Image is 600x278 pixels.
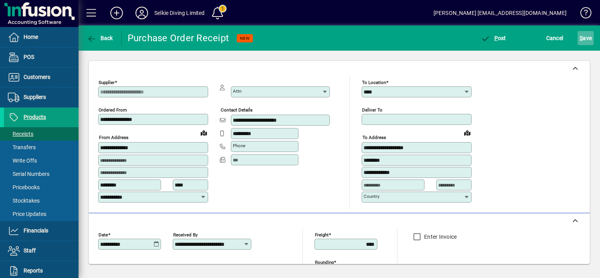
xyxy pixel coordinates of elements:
[362,80,386,85] mat-label: To location
[129,6,154,20] button: Profile
[315,259,334,265] mat-label: Rounding
[87,35,113,41] span: Back
[315,232,329,237] mat-label: Freight
[4,154,79,167] a: Write Offs
[4,88,79,107] a: Suppliers
[580,32,592,44] span: ave
[233,143,245,148] mat-label: Phone
[24,54,34,60] span: POS
[24,227,48,234] span: Financials
[128,32,229,44] div: Purchase Order Receipt
[434,7,567,19] div: [PERSON_NAME] [EMAIL_ADDRESS][DOMAIN_NAME]
[364,194,379,199] mat-label: Country
[362,107,382,113] mat-label: Deliver To
[578,31,594,45] button: Save
[24,114,46,120] span: Products
[154,7,205,19] div: Selkie Diving Limited
[8,144,36,150] span: Transfers
[8,131,33,137] span: Receipts
[24,267,43,274] span: Reports
[4,27,79,47] a: Home
[173,232,198,237] mat-label: Received by
[481,35,506,41] span: ost
[461,126,474,139] a: View on map
[8,198,40,204] span: Stocktakes
[24,74,50,80] span: Customers
[4,127,79,141] a: Receipts
[79,31,122,45] app-page-header-button: Back
[544,31,565,45] button: Cancel
[104,6,129,20] button: Add
[4,68,79,87] a: Customers
[24,34,38,40] span: Home
[233,88,241,94] mat-label: Attn
[4,207,79,221] a: Price Updates
[99,232,108,237] mat-label: Date
[494,35,498,41] span: P
[99,80,115,85] mat-label: Supplier
[240,36,250,41] span: NEW
[479,31,508,45] button: Post
[99,107,127,113] mat-label: Ordered from
[8,211,46,217] span: Price Updates
[423,233,457,241] label: Enter Invoice
[4,167,79,181] a: Serial Numbers
[8,184,40,190] span: Pricebooks
[574,2,590,27] a: Knowledge Base
[4,221,79,241] a: Financials
[4,194,79,207] a: Stocktakes
[4,241,79,261] a: Staff
[4,48,79,67] a: POS
[24,247,36,254] span: Staff
[580,35,583,41] span: S
[8,157,37,164] span: Write Offs
[198,126,210,139] a: View on map
[4,141,79,154] a: Transfers
[24,94,46,100] span: Suppliers
[546,32,563,44] span: Cancel
[4,181,79,194] a: Pricebooks
[8,171,49,177] span: Serial Numbers
[85,31,115,45] button: Back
